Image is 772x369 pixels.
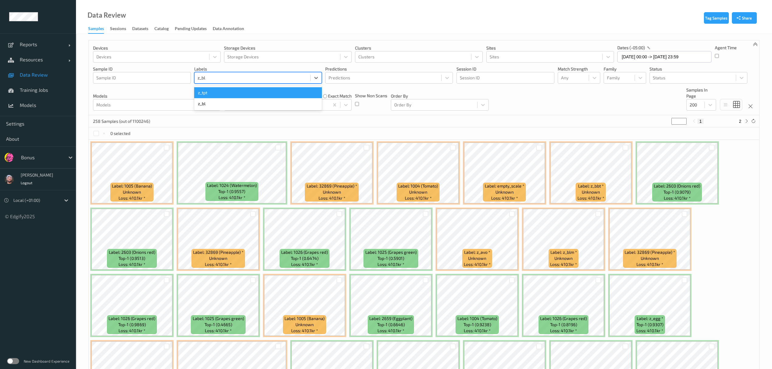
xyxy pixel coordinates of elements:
span: unknown [323,189,341,195]
span: unknown [495,189,514,195]
button: Share [732,12,757,24]
div: Datasets [132,26,148,33]
span: Loss: 410.1kr * [577,195,604,201]
span: Loss: 410.1kr * [636,261,663,267]
p: Show Non Scans [355,93,387,99]
span: Loss: 410.1kr * [205,261,232,267]
p: dates (-05:00) [617,45,645,51]
span: Label: 1026 (Grapes red) [540,316,587,322]
p: Status [650,66,747,72]
button: Tag Samples [704,12,729,24]
p: labels [194,66,322,72]
span: top-1 (0.9869) [118,322,146,328]
span: unknown [123,189,141,195]
a: Sessions [110,25,132,33]
span: Loss: 410.1kr * [291,328,318,334]
p: Sites [486,45,614,51]
span: unknown [641,255,659,261]
p: Clusters [355,45,483,51]
a: Catalog [154,25,175,33]
span: Loss: 410.1kr * [464,261,491,267]
p: Sample ID [93,66,191,72]
p: Match Strength [558,66,600,72]
span: Label: 2659 (Eggplant) [369,316,412,322]
span: unknown [409,189,427,195]
span: Label: 32869 (Pineapple) * [193,249,243,255]
span: top-1 (0.9513) [119,255,145,261]
span: top-1 (0.9079) [663,189,691,195]
span: top-1 (0.6474) [291,255,319,261]
span: unknown [468,255,486,261]
span: Loss: 410.1kr * [205,328,232,334]
span: Label: z_avo * [464,249,490,255]
span: Label: 32869 (Pineapple) * [625,249,675,255]
span: unknown [209,255,227,261]
span: top-1 (0.6646) [377,322,405,328]
span: Label: z_blm * [550,249,577,255]
span: Label: 1025 (Grapes green) [365,249,417,255]
span: Label: 1026 (Grapes red) [281,249,328,255]
span: unknown [582,189,600,195]
p: Devices [93,45,221,51]
p: Agent Time [715,45,737,51]
button: 1 [698,119,704,124]
label: exact match [328,93,352,99]
span: top-1 (0.9307) [636,322,663,328]
div: Catalog [154,26,169,33]
span: Loss: 410.1kr * [550,261,577,267]
span: Loss: 410.1kr * [291,261,318,267]
span: Loss: 410.1kr * [119,261,145,267]
div: Sessions [110,26,126,33]
span: Label: 32869 (Pineapple) * [307,183,357,189]
div: z_bl [194,98,322,109]
p: Session ID [457,66,554,72]
div: Pending Updates [175,26,207,33]
span: Loss: 410.1kr * [119,328,145,334]
span: Label: 1005 (Banana) [112,183,152,189]
div: Samples [88,26,104,34]
span: top-1 (0.9557) [218,188,245,195]
p: Family [604,66,646,72]
span: Loss: 410.1kr * [377,328,404,334]
p: Order By [391,93,489,99]
span: Label: 1026 (Grapes red) [109,316,155,322]
span: unknown [295,322,314,328]
span: unknown [554,255,573,261]
div: Data Annotation [213,26,244,33]
span: Loss: 410.1kr * [377,261,404,267]
span: top-1 (0.5901) [377,255,404,261]
p: Predictions [325,66,453,72]
span: top-1 (0.8196) [550,322,577,328]
p: Models [93,93,221,99]
span: Loss: 410.1kr * [550,328,577,334]
p: 258 Samples (out of 1100246) [93,118,150,124]
p: Storage Devices [224,45,352,51]
span: Label: 1004 (Tomato) [457,316,497,322]
span: Loss: 410.1kr * [636,328,663,334]
span: Label: 2603 (Onions red) [109,249,155,255]
div: Data Review [88,12,126,18]
a: Samples [88,25,110,34]
a: Pending Updates [175,25,213,33]
span: Loss: 410.1kr * [405,195,432,201]
span: Label: empty_scale * [485,183,524,189]
span: Label: 1024 (Watermelon) [207,182,257,188]
span: Label: 1025 (Grapes green) [193,316,244,322]
span: Loss: 410.1kr * [491,195,518,201]
span: Label: 1005 (Banana) [284,316,325,322]
span: top-1 (0.4665) [205,322,232,328]
a: Datasets [132,25,154,33]
span: Label: z_egg * [637,316,663,322]
span: top-1 (0.9238) [464,322,491,328]
span: Loss: 410.1kr * [119,195,145,201]
p: Samples In Page [686,87,716,99]
span: Label: 2603 (Onions red) [654,183,700,189]
span: Label: 1004 (Tomato) [398,183,438,189]
span: Label: z_bbt * [578,183,604,189]
p: 0 selected [110,130,130,136]
button: 2 [737,119,743,124]
div: z_tpt [194,87,322,98]
span: Loss: 410.1kr * [664,195,691,201]
span: Loss: 410.1kr * [319,195,345,201]
span: Loss: 410.1kr * [464,328,491,334]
